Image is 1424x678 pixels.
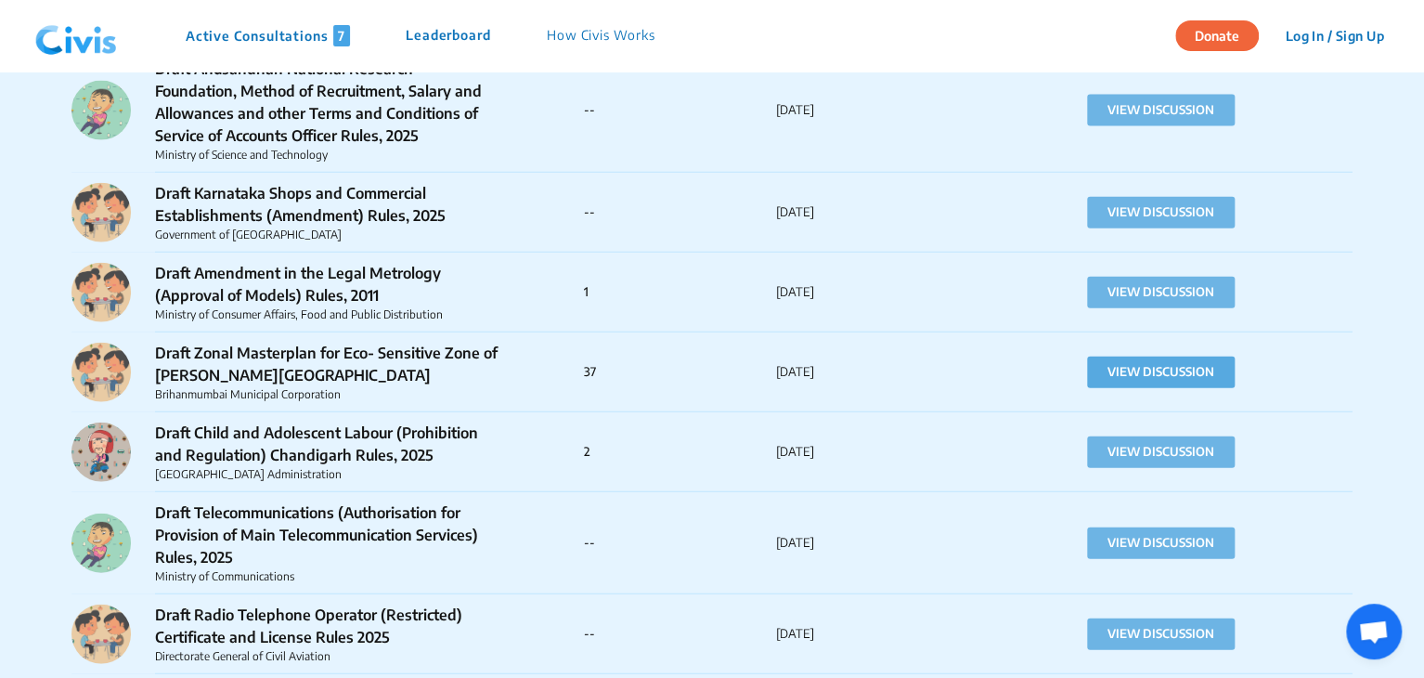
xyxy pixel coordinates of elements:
p: Draft Telecommunications (Authorisation for Provision of Main Telecommunication Services) Rules, ... [155,502,498,568]
p: -- [584,101,776,120]
img: n3up77s6drunkl3q7mnom4rmg7o2 [71,81,131,140]
button: VIEW DISCUSSION [1087,95,1235,126]
img: zzuleu93zrig3qvd2zxvqbhju8kc [71,605,131,664]
p: How Civis Works [547,25,655,46]
button: VIEW DISCUSSION [1087,277,1235,308]
p: 1 [584,283,776,302]
button: Donate [1175,20,1259,51]
p: Leaderboard [406,25,491,46]
p: -- [584,203,776,222]
p: [DATE] [776,363,968,382]
p: Active Consultations [186,25,350,46]
p: Draft Radio Telephone Operator (Restricted) Certificate and License Rules 2025 [155,604,498,648]
p: Draft Anusandhan National Research Foundation, Method of Recruitment, Salary and Allowances and o... [155,58,498,147]
a: Donate [1175,25,1273,44]
img: zzuleu93zrig3qvd2zxvqbhju8kc [71,343,131,402]
button: Log In / Sign Up [1273,21,1396,50]
p: Ministry of Science and Technology [155,147,498,163]
button: VIEW DISCUSSION [1087,437,1235,468]
p: [DATE] [776,534,968,553]
div: Open chat [1346,604,1402,659]
span: 7 [333,25,350,46]
p: [DATE] [776,443,968,462]
img: 96tvccn45hk308fzwu25mod2021z [71,423,131,482]
p: Government of [GEOGRAPHIC_DATA] [155,227,498,243]
button: VIEW DISCUSSION [1087,619,1235,650]
img: zzuleu93zrig3qvd2zxvqbhju8kc [71,263,131,322]
p: -- [584,534,776,553]
p: -- [584,625,776,644]
p: 2 [584,443,776,462]
p: Draft Child and Adolescent Labour (Prohibition and Regulation) Chandigarh Rules, 2025 [155,422,498,466]
p: 37 [584,363,776,382]
p: [DATE] [776,101,968,120]
p: Ministry of Consumer Affairs, Food and Public Distribution [155,306,498,323]
img: navlogo.png [28,8,124,64]
p: Draft Amendment in the Legal Metrology (Approval of Models) Rules, 2011 [155,262,498,306]
p: Directorate General of Civil Aviation [155,648,498,665]
img: zzuleu93zrig3qvd2zxvqbhju8kc [71,183,131,242]
p: Draft Karnataka Shops and Commercial Establishments (Amendment) Rules, 2025 [155,182,498,227]
p: [DATE] [776,625,968,644]
p: [GEOGRAPHIC_DATA] Administration [155,466,498,483]
button: VIEW DISCUSSION [1087,197,1235,228]
p: [DATE] [776,203,968,222]
p: Draft Zonal Masterplan for Eco- Sensitive Zone of [PERSON_NAME][GEOGRAPHIC_DATA] [155,342,498,386]
button: VIEW DISCUSSION [1087,528,1235,559]
button: VIEW DISCUSSION [1087,357,1235,388]
p: Ministry of Communications [155,568,498,585]
p: [DATE] [776,283,968,302]
p: Brihanmumbai Municipal Corporation [155,386,498,403]
img: n3up77s6drunkl3q7mnom4rmg7o2 [71,514,131,573]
